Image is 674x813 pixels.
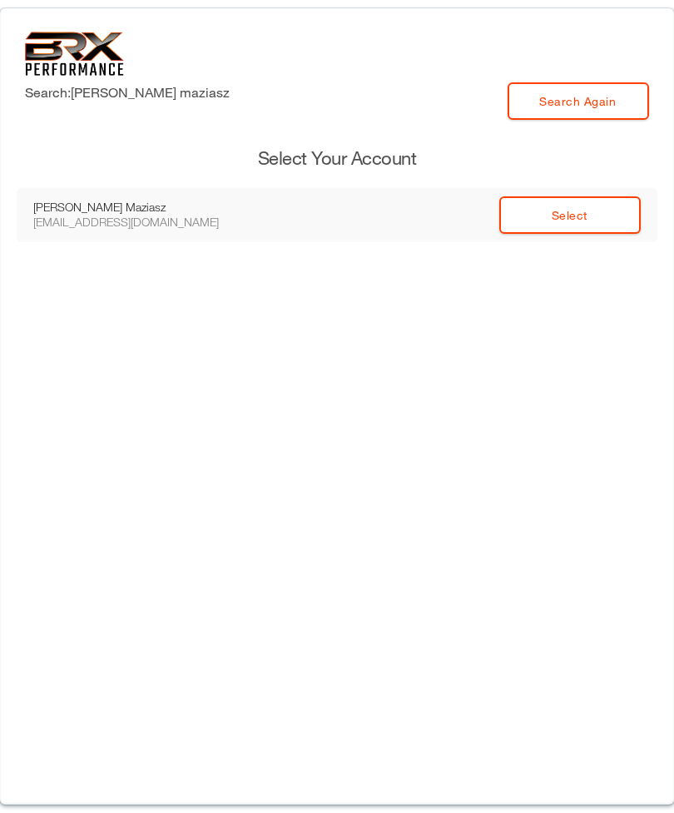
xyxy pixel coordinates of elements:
[17,146,657,171] h3: Select Your Account
[499,196,641,234] a: Select
[25,32,124,76] img: 6f7da32581c89ca25d665dc3aae533e4f14fe3ef_original.svg
[25,82,230,102] label: Search: [PERSON_NAME] maziasz
[508,82,649,120] a: Search Again
[33,215,258,230] div: [EMAIL_ADDRESS][DOMAIN_NAME]
[33,200,258,215] div: [PERSON_NAME] Maziasz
